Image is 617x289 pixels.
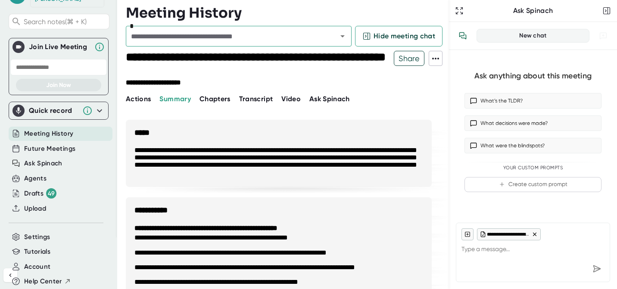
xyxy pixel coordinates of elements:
button: Upload [24,204,46,214]
button: Close conversation sidebar [601,5,613,17]
button: Chapters [199,94,231,104]
span: Video [281,95,301,103]
button: Actions [126,94,151,104]
div: Quick record [29,106,78,115]
button: Help Center [24,277,71,286]
button: Collapse sidebar [3,268,17,282]
span: Hide meeting chat [374,31,435,41]
button: Meeting History [24,129,73,139]
span: Help Center [24,277,62,286]
button: Ask Spinach [24,158,62,168]
div: Ask anything about this meeting [474,71,592,81]
button: Summary [159,94,190,104]
div: Join Live Meeting [29,43,90,51]
span: Transcript [239,95,273,103]
button: Hide meeting chat [355,26,442,47]
button: Transcript [239,94,273,104]
div: Quick record [12,102,105,119]
button: Agents [24,174,47,183]
span: Actions [126,95,151,103]
div: Your Custom Prompts [464,165,601,171]
button: Settings [24,232,50,242]
button: What’s the TLDR? [464,93,601,109]
button: Account [24,262,50,272]
h3: Meeting History [126,5,242,21]
button: What decisions were made? [464,115,601,131]
div: Drafts [24,188,56,199]
div: Send message [589,261,605,277]
button: Open [337,30,349,42]
button: Create custom prompt [464,177,601,192]
img: Join Live Meeting [14,43,23,51]
div: 49 [46,188,56,199]
span: Join Now [46,81,71,89]
div: Join Live MeetingJoin Live Meeting [12,38,105,56]
button: What were the blindspots? [464,138,601,153]
button: Drafts 49 [24,188,56,199]
button: Tutorials [24,247,50,257]
span: Summary [159,95,190,103]
span: Ask Spinach [309,95,350,103]
button: View conversation history [454,27,471,44]
button: Video [281,94,301,104]
button: Ask Spinach [309,94,350,104]
button: Expand to Ask Spinach page [453,5,465,17]
span: Chapters [199,95,231,103]
button: Future Meetings [24,144,75,154]
div: Ask Spinach [465,6,601,15]
button: Join Now [16,79,101,91]
div: New chat [482,32,584,40]
span: Search notes (⌘ + K) [24,18,107,26]
button: Share [394,51,424,66]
